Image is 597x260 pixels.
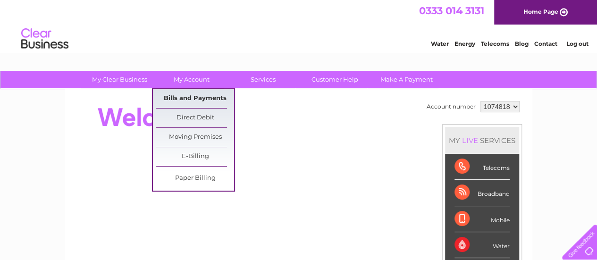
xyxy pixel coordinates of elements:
a: E-Billing [156,147,234,166]
a: Water [431,40,449,47]
div: MY SERVICES [445,127,519,154]
div: Telecoms [454,154,510,180]
a: Telecoms [481,40,509,47]
a: My Clear Business [81,71,159,88]
a: 0333 014 3131 [419,5,484,17]
td: Account number [424,99,478,115]
a: My Account [152,71,230,88]
a: Direct Debit [156,109,234,127]
a: Services [224,71,302,88]
a: Make A Payment [368,71,446,88]
div: Water [454,232,510,258]
a: Bills and Payments [156,89,234,108]
a: Log out [566,40,588,47]
a: Blog [515,40,529,47]
a: Moving Premises [156,128,234,147]
a: Contact [534,40,557,47]
a: Paper Billing [156,169,234,188]
img: logo.png [21,25,69,53]
a: Energy [454,40,475,47]
div: Clear Business is a trading name of Verastar Limited (registered in [GEOGRAPHIC_DATA] No. 3667643... [76,5,522,46]
div: LIVE [460,136,480,145]
a: Customer Help [296,71,374,88]
div: Mobile [454,206,510,232]
div: Broadband [454,180,510,206]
